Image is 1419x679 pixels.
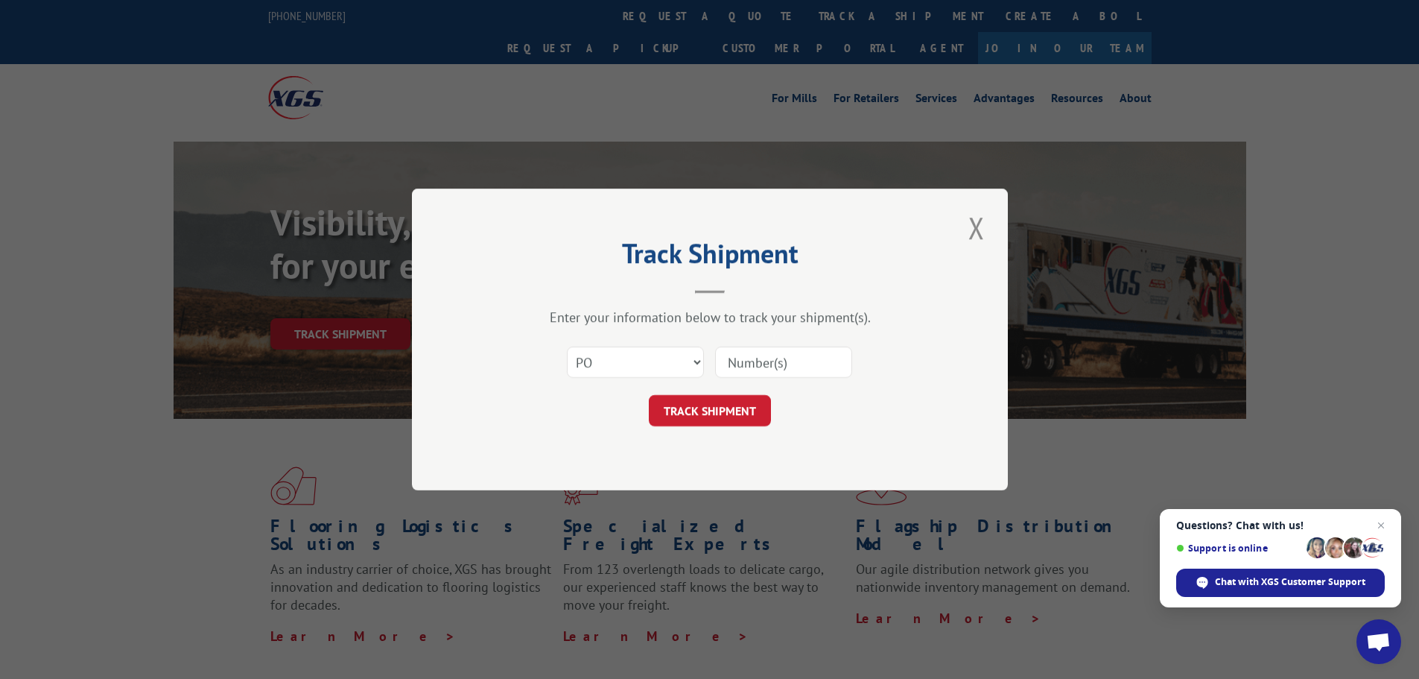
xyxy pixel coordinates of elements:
span: Support is online [1176,543,1301,554]
span: Questions? Chat with us! [1176,519,1385,531]
button: Close modal [964,207,989,248]
span: Chat with XGS Customer Support [1176,569,1385,597]
h2: Track Shipment [486,243,933,271]
input: Number(s) [715,347,852,378]
span: Chat with XGS Customer Support [1215,575,1365,589]
button: TRACK SHIPMENT [649,395,771,426]
a: Open chat [1356,619,1401,664]
div: Enter your information below to track your shipment(s). [486,309,933,326]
